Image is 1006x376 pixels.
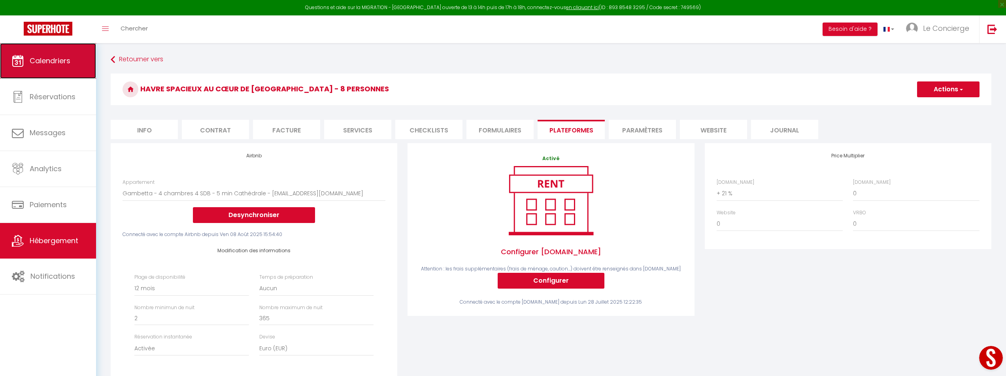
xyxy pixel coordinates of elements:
[987,24,997,34] img: logout
[751,120,818,139] li: Journal
[395,120,462,139] li: Checklists
[182,120,249,139] li: Contrat
[30,164,62,174] span: Analytics
[111,120,178,139] li: Info
[30,56,70,66] span: Calendriers
[680,120,747,139] li: website
[134,333,192,341] label: Réservation instantanée
[498,273,604,289] button: Configurer
[134,274,185,281] label: Plage de disponibilité
[111,74,991,105] h3: Havre spacieux au cœur de [GEOGRAPHIC_DATA] - 8 personnes
[121,24,148,32] span: Chercher
[566,4,599,11] a: en cliquant ici
[609,120,676,139] li: Paramètres
[717,179,754,186] label: [DOMAIN_NAME]
[30,236,78,246] span: Hébergement
[853,209,866,217] label: VRBO
[900,15,979,43] a: ... Le Concierge
[30,271,75,281] span: Notifications
[917,81,980,97] button: Actions
[419,299,682,306] div: Connecté avec le compte [DOMAIN_NAME] depuis Lun 28 Juillet 2025 12:22:35
[30,128,66,138] span: Messages
[123,231,385,238] div: Connecté avec le compte Airbnb depuis Ven 08 Août 2025 15:54:40
[134,248,374,253] h4: Modification des informations
[324,120,391,139] li: Services
[30,200,67,210] span: Paiements
[24,22,72,36] img: Super Booking
[466,120,534,139] li: Formulaires
[973,343,1006,376] iframe: LiveChat chat widget
[134,304,194,312] label: Nombre minimun de nuit
[259,333,275,341] label: Devise
[30,92,75,102] span: Réservations
[115,15,154,43] a: Chercher
[419,238,682,265] span: Configurer [DOMAIN_NAME]
[123,153,385,159] h4: Airbnb
[421,265,681,272] span: Attention : les frais supplémentaires (frais de ménage, caution...) doivent être renseignés dans ...
[111,53,991,67] a: Retourner vers
[123,179,155,186] label: Appartement
[717,209,736,217] label: Website
[259,274,313,281] label: Temps de préparation
[823,23,878,36] button: Besoin d'aide ?
[717,153,980,159] h4: Price Multiplier
[906,23,918,34] img: ...
[259,304,323,312] label: Nombre maximum de nuit
[538,120,605,139] li: Plateformes
[253,120,320,139] li: Facture
[193,207,315,223] button: Desynchroniser
[419,155,682,162] p: Activé
[500,162,601,238] img: rent.png
[853,179,891,186] label: [DOMAIN_NAME]
[923,23,969,33] span: Le Concierge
